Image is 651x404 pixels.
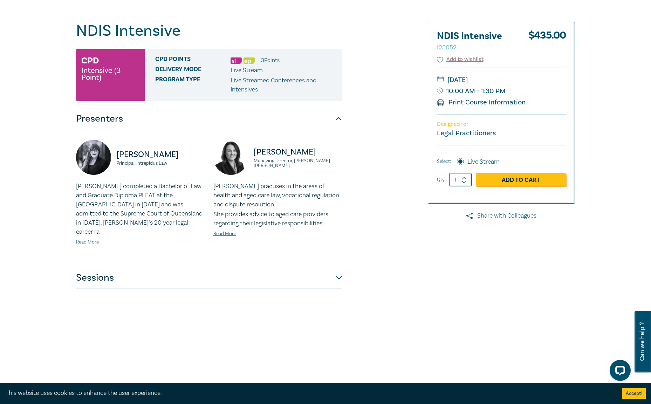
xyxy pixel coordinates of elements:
img: Substantive Law [231,57,242,64]
span: Select: [437,158,451,165]
small: Principal, Intrepidus Law [116,161,205,166]
img: https://s3.ap-southeast-2.amazonaws.com/leo-cussen-store-production-content/Contacts/Belinda%20Ko... [76,140,111,175]
p: Live Streamed Conferences and Intensives [231,76,337,94]
label: Live Stream [467,157,500,166]
img: https://s3.ap-southeast-2.amazonaws.com/leo-cussen-store-production-content/Contacts/Gemma%20McGr... [213,140,248,175]
button: Presenters [76,108,342,129]
small: 10:00 AM - 1:30 PM [437,85,566,97]
a: Share with Colleagues [428,211,575,220]
span: Program type [155,76,231,94]
small: Intensive (3 Point) [81,67,139,81]
small: Legal Practitioners [437,129,496,138]
div: $ 435.00 [528,31,566,55]
p: [PERSON_NAME] [254,146,342,158]
small: [DATE] [437,74,566,85]
a: Read More [76,239,99,245]
span: Delivery Mode [155,66,231,75]
span: Can we help ? [639,315,645,368]
p: Designed for [437,121,566,128]
button: Sessions [76,267,342,288]
li: 3 Point s [261,56,280,65]
p: [PERSON_NAME] [116,149,205,160]
button: Add to wishlist [437,55,484,63]
h3: CPD [81,54,99,67]
small: I25052 [437,43,457,52]
p: [PERSON_NAME] practises in the areas of health and aged care law, vocational regulation and dispu... [213,182,342,209]
a: Read More [213,231,236,237]
small: Managing Director, [PERSON_NAME] [PERSON_NAME] [254,158,342,168]
label: Qty [437,176,445,184]
div: This website uses cookies to enhance the user experience. [5,389,612,398]
span: CPD Points [155,56,231,65]
p: [PERSON_NAME] completed a Bachelor of Law and Graduate Diploma PLEAT at the [GEOGRAPHIC_DATA] in ... [76,182,205,237]
a: Print Course Information [437,98,526,107]
span: Live Stream [231,66,263,74]
img: Ethics & Professional Responsibility [244,57,255,64]
h2: NDIS Intensive [437,31,514,52]
input: 1 [449,173,472,186]
a: Add to Cart [476,173,566,186]
button: Accept cookies [622,388,646,399]
p: She provides advice to aged care providers regarding their legislative responsibilities [213,210,342,228]
iframe: LiveChat chat widget [604,357,633,386]
h1: NDIS Intensive [76,22,342,40]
